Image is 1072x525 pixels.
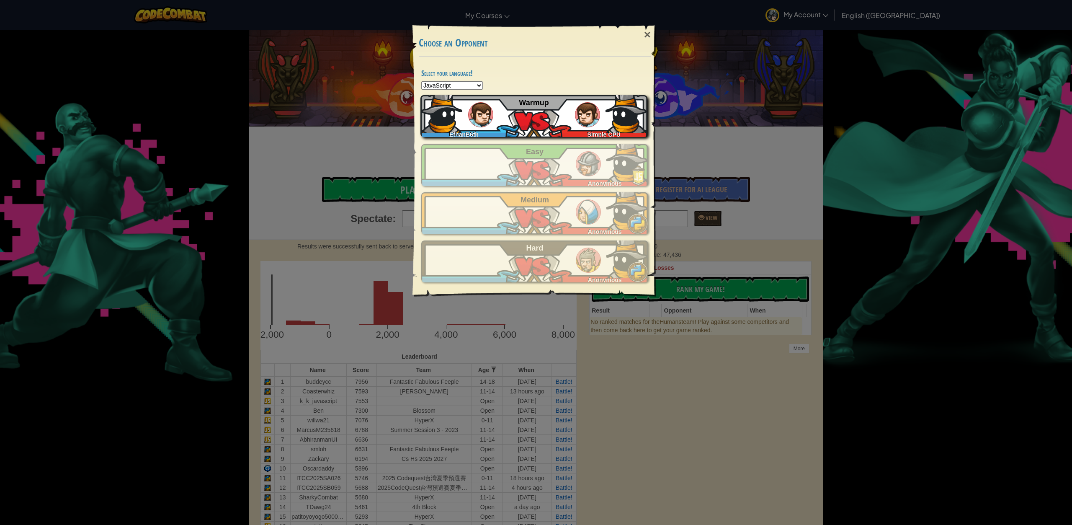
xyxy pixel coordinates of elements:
[588,131,621,138] span: Simple CPU
[588,180,622,187] span: Anonymous
[576,248,601,273] img: humans_ladder_hard.png
[468,102,493,127] img: humans_ladder_tutorial.png
[576,151,601,176] img: humans_ladder_easy.png
[606,188,648,230] img: lAdBPQAAAAZJREFUAwDurxamccv0MgAAAABJRU5ErkJggg==
[575,102,600,127] img: humans_ladder_tutorial.png
[421,69,648,77] h4: Select your language!
[588,228,622,235] span: Anonymous
[606,91,647,133] img: lAdBPQAAAAZJREFUAwDurxamccv0MgAAAABJRU5ErkJggg==
[420,91,462,133] img: lAdBPQAAAAZJREFUAwDurxamccv0MgAAAABJRU5ErkJggg==
[526,244,544,252] span: Hard
[421,241,648,282] a: Anonymous
[419,37,651,49] h3: Choose an Opponent
[519,98,549,107] span: Warmup
[521,196,549,204] span: Medium
[576,199,601,225] img: humans_ladder_medium.png
[449,131,479,138] span: EthanB6th
[606,140,648,182] img: lAdBPQAAAAZJREFUAwDurxamccv0MgAAAABJRU5ErkJggg==
[588,277,622,283] span: Anonymous
[526,147,544,156] span: Easy
[421,95,648,137] a: EthanB6thSimple CPU
[606,236,648,278] img: lAdBPQAAAAZJREFUAwDurxamccv0MgAAAABJRU5ErkJggg==
[421,144,648,186] a: Anonymous
[638,23,657,47] div: ×
[421,192,648,234] a: Anonymous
